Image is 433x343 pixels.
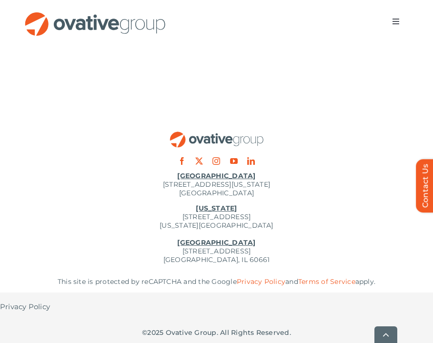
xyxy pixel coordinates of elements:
a: youtube [230,157,238,165]
u: [GEOGRAPHIC_DATA] [177,171,255,180]
u: [GEOGRAPHIC_DATA] [177,238,255,247]
a: Terms of Service [298,277,355,286]
a: facebook [178,157,186,165]
u: [US_STATE] [196,204,237,212]
a: instagram [212,157,220,165]
a: OG_Full_horizontal_RGB [24,11,167,20]
a: Privacy Policy [237,277,285,286]
a: OG_Full_horizontal_RGB [169,131,264,140]
nav: Menu [383,12,409,31]
a: twitter [195,157,203,165]
span: 2025 [147,328,163,337]
a: linkedin [247,157,255,165]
